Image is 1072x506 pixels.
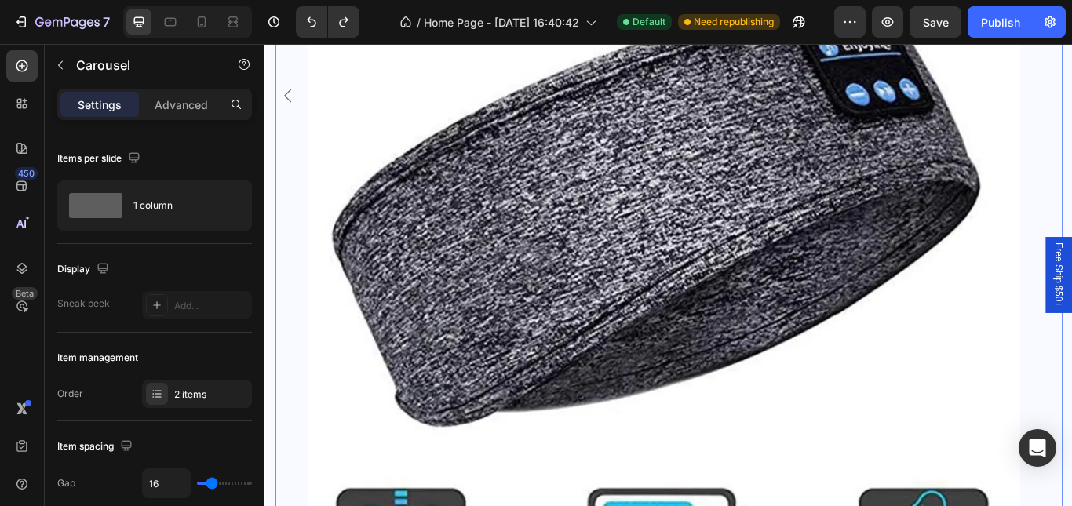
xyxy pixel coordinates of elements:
[57,297,110,311] div: Sneak peek
[57,351,138,365] div: Item management
[923,16,949,29] span: Save
[78,96,122,113] p: Settings
[57,436,136,457] div: Item spacing
[12,287,38,300] div: Beta
[296,6,359,38] div: Undo/Redo
[633,15,665,29] span: Default
[15,167,38,180] div: 450
[57,387,83,401] div: Order
[417,14,421,31] span: /
[174,388,248,402] div: 2 items
[6,6,117,38] button: 7
[918,231,934,307] span: Free Ship $50+
[103,13,110,31] p: 7
[57,476,75,490] div: Gap
[968,6,1034,38] button: Publish
[155,96,208,113] p: Advanced
[57,148,144,169] div: Items per slide
[694,15,774,29] span: Need republishing
[910,6,961,38] button: Save
[981,14,1020,31] div: Publish
[76,56,210,75] p: Carousel
[264,44,1072,506] iframe: Design area
[143,469,190,497] input: Auto
[14,48,39,73] button: Carousel Back Arrow
[1019,429,1056,467] div: Open Intercom Messenger
[57,259,112,280] div: Display
[424,14,579,31] span: Home Page - [DATE] 16:40:42
[133,187,229,224] div: 1 column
